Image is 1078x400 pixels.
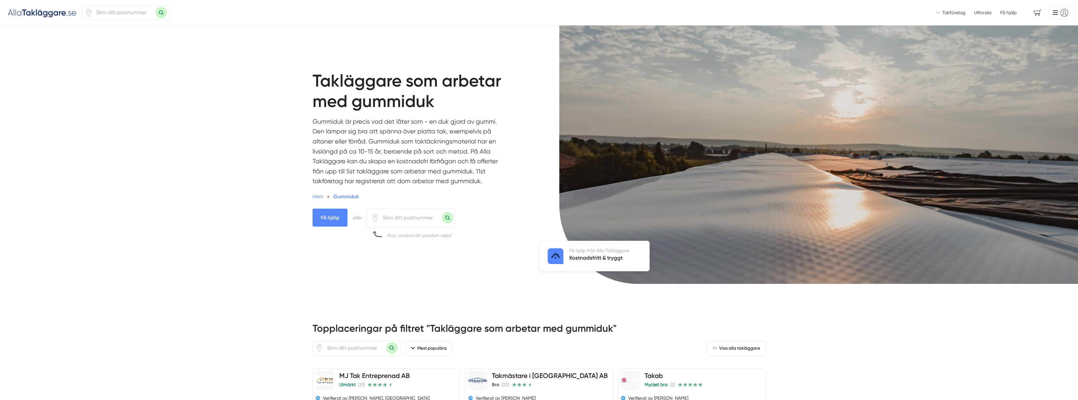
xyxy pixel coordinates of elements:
[327,193,330,200] span: »
[323,341,386,355] input: Skriv ditt postnummer
[333,194,359,200] a: Gummiduk
[379,211,442,225] input: Skriv ditt postnummer
[569,254,629,263] h5: Kostnadsfritt & tryggt
[707,341,766,356] a: Visa alla takläggare
[670,382,675,387] span: (2)
[339,382,356,387] span: Utmärkt
[371,214,379,222] span: Klicka för att använda din position.
[1029,7,1046,18] span: navigation-cart
[85,9,93,17] span: Klicka för att använda din position.
[502,382,509,387] span: (22)
[569,248,629,253] span: Få hjälp från Alla Takläggare
[386,342,398,354] button: Sök med postnummer
[315,376,334,385] img: MJ Tak Entreprenad AB logotyp
[313,194,323,200] a: Hem
[313,322,766,340] h2: Topplaceringar på filtret "Takläggare som arbetar med gummiduk"
[313,209,347,227] span: Få hjälp
[313,193,503,200] nav: Breadcrumb
[1000,9,1017,16] span: Få hjälp
[313,117,503,189] p: Gummiduk är precis vad det låter som - en duk gjord av gummi. Den lämpar sig bra att spänna över ...
[468,378,487,383] img: Takmästare i Sverige AB logotyp
[492,382,499,387] span: Bra
[492,372,608,380] a: Takmästare i [GEOGRAPHIC_DATA] AB
[405,341,452,356] span: filter-section
[313,71,524,117] h1: Takläggare som arbetar med gummiduk
[645,372,663,380] a: Takab
[358,382,365,387] span: (31)
[548,248,563,264] img: Kostnadsfritt & tryggt logotyp
[442,212,453,223] button: Sök med postnummer
[155,7,167,18] button: Sök med postnummer
[93,5,155,20] input: Skriv ditt postnummer
[339,372,410,380] a: MJ Tak Entreprenad AB
[942,9,965,16] span: Takföretag
[8,7,77,18] img: Alla Takläggare
[353,214,362,222] div: eller
[315,344,323,352] svg: Pin / Karta
[645,382,668,387] span: Mycket bra
[371,214,379,222] svg: Pin / Karta
[315,344,323,352] span: Klicka för att använda din position.
[405,341,452,356] button: Mest populära
[85,9,93,17] svg: Pin / Karta
[387,232,451,239] div: Psst, använd din position vetja!
[621,377,640,384] img: Takab logotyp
[974,9,991,16] a: Utforska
